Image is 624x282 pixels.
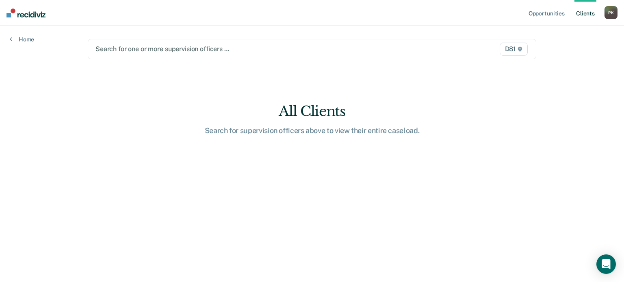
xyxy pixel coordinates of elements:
[182,126,442,135] div: Search for supervision officers above to view their entire caseload.
[604,6,617,19] div: P K
[10,36,34,43] a: Home
[6,9,45,17] img: Recidiviz
[604,6,617,19] button: PK
[500,43,528,56] span: D81
[182,103,442,120] div: All Clients
[596,254,616,274] div: Open Intercom Messenger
